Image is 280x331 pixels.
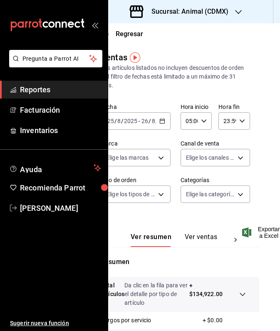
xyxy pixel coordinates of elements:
[139,118,140,124] span: -
[20,203,101,214] span: [PERSON_NAME]
[107,118,114,124] input: --
[101,257,246,267] p: Resumen
[101,141,171,146] label: Marca
[131,233,171,247] button: Ver resumen
[106,190,155,198] span: Elige los tipos de orden
[151,118,156,124] input: --
[101,177,171,183] label: Tipo de orden
[124,118,138,124] input: ----
[124,281,189,307] p: Da clic en la fila para ver el detalle por tipo de artículo
[181,141,250,146] label: Canal de venta
[22,54,89,63] span: Pregunta a Parrot AI
[20,182,101,193] span: Recomienda Parrot
[20,125,101,136] span: Inventarios
[121,118,124,124] span: /
[186,153,235,162] span: Elige los canales de venta
[20,84,101,95] span: Reportes
[10,319,101,328] span: Sugerir nueva función
[186,190,235,198] span: Elige las categorías
[203,316,246,325] p: + $0.00
[189,281,223,307] p: + $134,922.00
[92,22,98,28] button: open_drawer_menu
[117,118,121,124] input: --
[244,226,280,239] button: Exportar a Excel
[181,177,250,183] label: Categorías
[141,118,149,124] input: --
[185,233,218,247] button: Ver ventas
[101,51,127,64] div: Ventas
[116,30,143,38] span: Regresar
[131,233,227,247] div: navigation tabs
[6,60,102,69] a: Pregunta a Parrot AI
[101,281,124,307] p: Total artículos
[181,104,212,110] label: Hora inicio
[130,52,140,63] img: Tooltip marker
[20,104,101,116] span: Facturación
[145,7,228,17] h3: Sucursal: Animal (CDMX)
[101,30,143,38] button: Regresar
[156,118,158,124] span: /
[101,316,151,325] p: Cargos por servicio
[106,153,149,162] span: Elige las marcas
[114,118,117,124] span: /
[20,163,90,173] span: Ayuda
[101,64,246,90] div: Los artículos listados no incluyen descuentos de orden y el filtro de fechas está limitado a un m...
[101,104,171,110] label: Fecha
[9,50,102,67] button: Pregunta a Parrot AI
[149,118,151,124] span: /
[218,104,250,110] label: Hora fin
